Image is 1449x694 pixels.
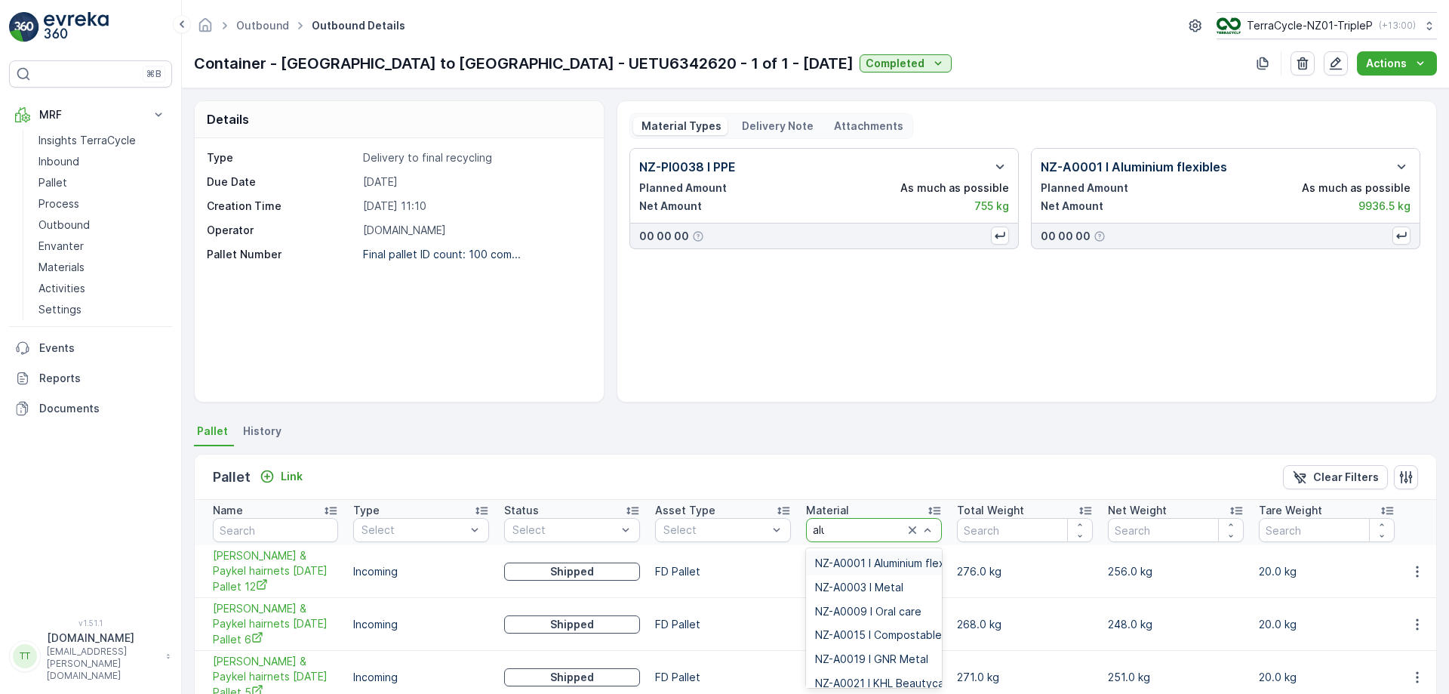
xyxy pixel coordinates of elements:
p: As much as possible [900,180,1009,196]
span: Pallet [197,424,228,439]
p: Envanter [38,239,84,254]
p: 256.0 kg [1108,564,1244,579]
p: 20.0 kg [1259,670,1395,685]
p: 9936.5 kg [1358,199,1411,214]
p: Planned Amount [1041,180,1128,196]
p: Outbound [38,217,90,233]
p: Reports [39,371,166,386]
p: Net Amount [1041,199,1103,214]
a: FD Fisher & Paykel hairnets 27/06/2025 Pallet 12 [213,548,338,594]
span: Outbound Details [309,18,408,33]
span: NZ-A0021 I KHL Beautycare Aluminium Flex [815,677,1030,689]
p: Link [281,469,303,484]
a: Events [9,333,172,363]
p: Delivery to final recycling [363,150,588,165]
p: FD Pallet [655,670,791,685]
p: Process [38,196,79,211]
p: Material Types [639,119,721,134]
p: [EMAIL_ADDRESS][PERSON_NAME][DOMAIN_NAME] [47,646,158,682]
p: 248.0 kg [1108,617,1244,632]
p: Operator [207,223,357,238]
p: Tare Weight [1259,503,1322,518]
p: Status [504,503,539,518]
a: Pallet [32,172,172,193]
p: As much as possible [1302,180,1411,196]
p: [DOMAIN_NAME] [363,223,588,238]
p: Total Weight [957,503,1024,518]
p: Attachments [832,119,903,134]
span: NZ-A0003 I Metal [815,581,903,594]
p: Planned Amount [639,180,727,196]
p: 00 00 00 [1041,229,1091,244]
p: Events [39,341,166,356]
a: Materials [32,257,172,278]
p: 20.0 kg [1259,564,1395,579]
p: Select [512,523,617,538]
p: Incoming [353,617,489,632]
span: NZ-A0009 I Oral care [815,606,921,618]
p: 251.0 kg [1108,670,1244,685]
input: Search [213,518,338,542]
a: Envanter [32,236,172,257]
p: Shipped [550,617,594,632]
button: Shipped [504,668,640,686]
a: Reports [9,363,172,393]
p: Shipped [550,564,594,579]
p: Material [806,503,849,518]
p: Incoming [353,564,489,579]
button: TT[DOMAIN_NAME][EMAIL_ADDRESS][PERSON_NAME][DOMAIN_NAME] [9,631,172,682]
p: Net Weight [1108,503,1167,518]
p: 755 kg [974,199,1009,214]
p: Container - [GEOGRAPHIC_DATA] to [GEOGRAPHIC_DATA] - UETU6342620 - 1 of 1 - [DATE] [194,52,854,75]
p: Documents [39,401,166,416]
button: Completed [860,54,952,72]
p: NZ-A0001 I Aluminium flexibles [1041,158,1227,176]
span: NZ-A0019 I GNR Metal [815,653,928,665]
p: [DOMAIN_NAME] [47,631,158,646]
a: Inbound [32,151,172,172]
p: Due Date [207,174,357,190]
span: v 1.51.1 [9,618,172,628]
p: Inbound [38,154,79,169]
a: FD Fisher & Paykel hairnets 27/06/2025 Pallet 6 [213,601,338,647]
span: History [243,424,281,439]
p: Details [207,110,249,128]
a: Settings [32,299,172,320]
p: Insights TerraCycle [38,133,136,148]
p: Net Amount [639,199,702,214]
p: 20.0 kg [1259,617,1395,632]
div: Help Tooltip Icon [692,230,704,242]
p: Type [353,503,380,518]
button: TerraCycle-NZ01-TripleP(+13:00) [1217,12,1437,39]
p: FD Pallet [655,617,791,632]
p: Completed [866,56,924,71]
div: Help Tooltip Icon [1094,230,1106,242]
button: Link [254,467,309,486]
p: Final pallet ID count: 100 com... [363,248,521,261]
p: MRF [39,107,142,122]
img: logo [9,12,39,42]
a: Documents [9,393,172,424]
a: Insights TerraCycle [32,130,172,151]
p: ⌘B [146,68,162,80]
button: Shipped [504,563,640,581]
p: 00 00 00 [639,229,689,244]
p: 268.0 kg [957,617,1093,632]
a: Activities [32,278,172,299]
span: NZ-A0015 I Compostable material [815,629,985,641]
p: Delivery Note [740,119,814,134]
p: Name [213,503,243,518]
span: [PERSON_NAME] & Paykel hairnets [DATE] Pallet 12 [213,548,338,594]
p: Shipped [550,670,594,685]
a: Homepage [197,23,214,35]
img: TC_7kpGtVS.png [1217,17,1241,34]
a: Outbound [32,214,172,236]
p: Activities [38,281,85,296]
p: Pallet [38,175,67,190]
p: ( +13:00 ) [1379,20,1416,32]
p: Pallet [213,467,251,488]
input: Search [1259,518,1395,542]
p: Pallet Number [207,247,357,262]
button: MRF [9,100,172,130]
p: Settings [38,302,82,317]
